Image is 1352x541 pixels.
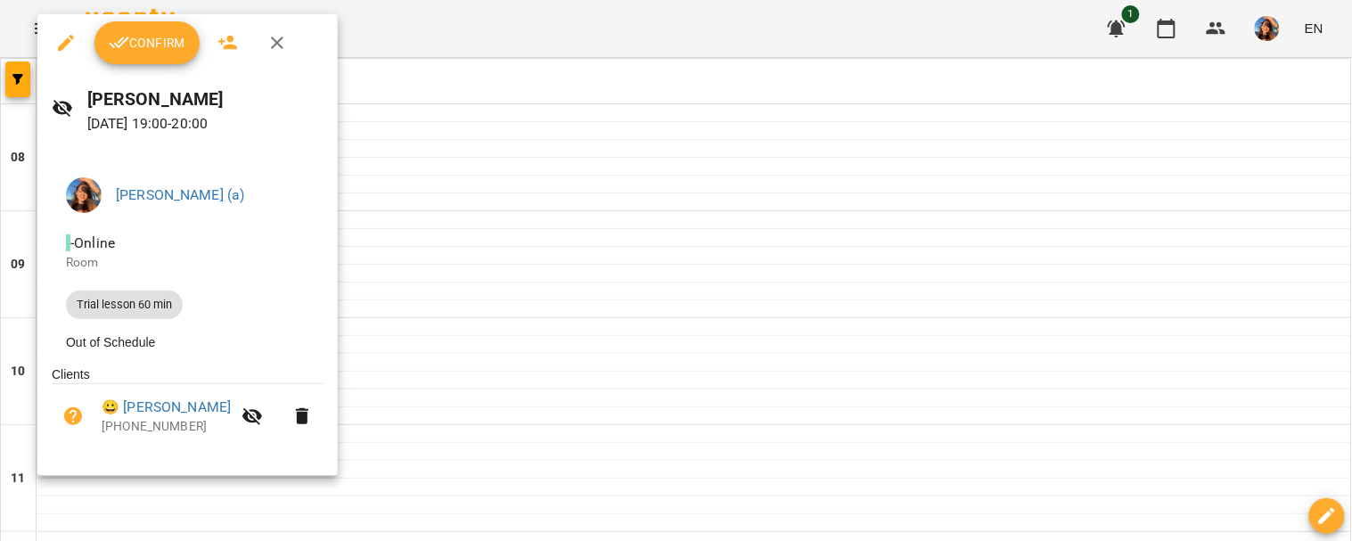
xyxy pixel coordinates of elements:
h6: [PERSON_NAME] [87,86,324,113]
span: Trial lesson 60 min [66,297,183,313]
li: Out of Schedule [52,326,324,358]
button: Confirm [94,21,200,64]
a: 😀 [PERSON_NAME] [102,397,231,418]
p: Room [66,254,309,272]
button: Unpaid. Bill the attendance? [52,395,94,438]
span: - Online [66,234,119,251]
p: [PHONE_NUMBER] [102,418,231,436]
span: Confirm [109,32,185,53]
img: a3cfe7ef423bcf5e9dc77126c78d7dbf.jpg [66,177,102,213]
a: [PERSON_NAME] (а) [116,186,245,203]
p: [DATE] 19:00 - 20:00 [87,113,324,135]
ul: Clients [52,365,324,455]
